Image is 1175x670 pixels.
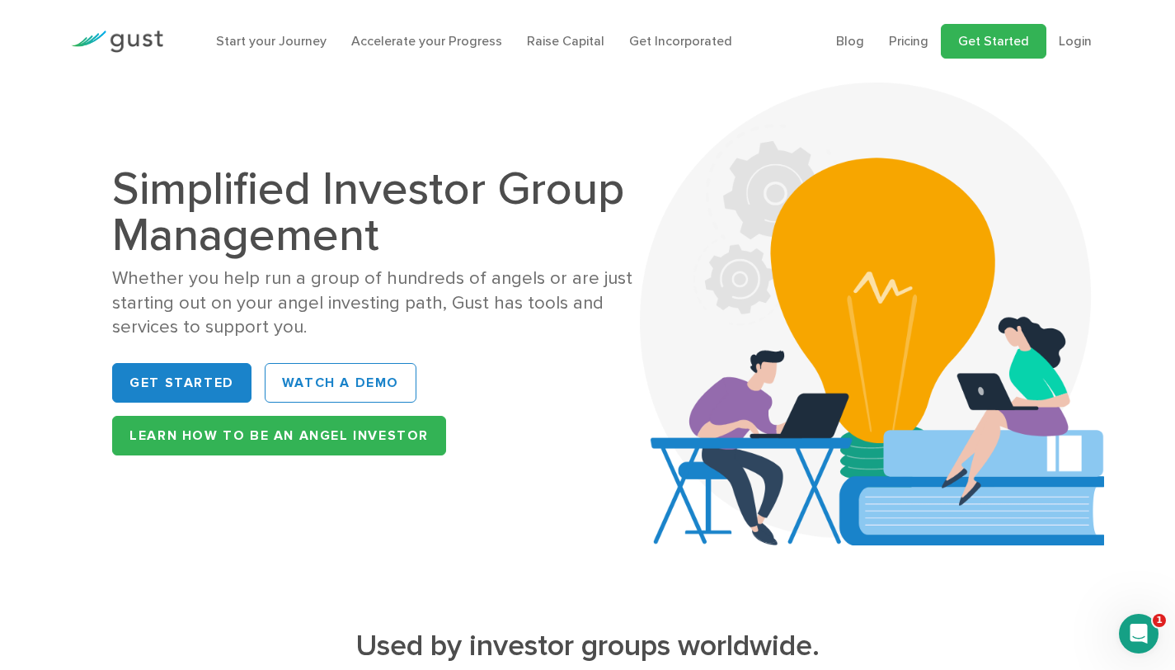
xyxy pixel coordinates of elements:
a: Get Started [112,363,251,403]
iframe: Chat Widget [1093,591,1175,670]
div: Widget de chat [1093,591,1175,670]
a: Blog [836,33,864,49]
a: Start your Journey [216,33,327,49]
a: Get Started [941,24,1046,59]
h1: Simplified Investor Group Management [112,166,656,258]
a: Accelerate your Progress [351,33,502,49]
a: Get Incorporated [629,33,732,49]
a: Learn How to be an Angel Investor [112,416,446,455]
div: Whether you help run a group of hundreds of angels or are just starting out on your angel investi... [112,267,656,339]
h2: Used by investor groups worldwide. [175,628,1001,663]
a: Raise Capital [527,33,604,49]
a: Login [1059,33,1092,49]
img: Gust Logo [71,31,163,53]
a: Pricing [889,33,928,49]
img: Aca 2023 Hero Bg [640,83,1104,545]
a: WATCH A DEMO [265,363,416,403]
